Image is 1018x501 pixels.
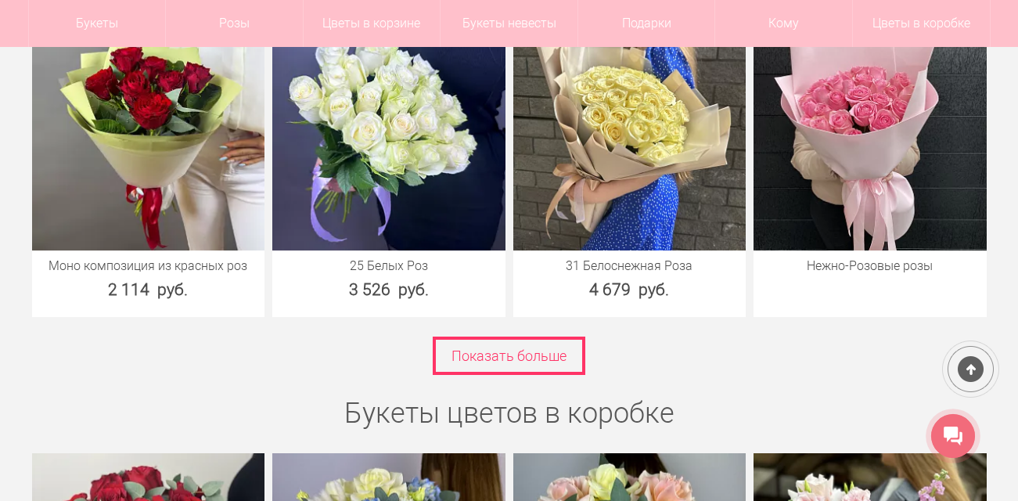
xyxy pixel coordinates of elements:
[272,18,505,251] img: 25 Белых Роз
[40,258,257,274] a: Моно композиция из красных роз
[280,258,498,274] a: 25 Белых Роз
[344,397,674,430] a: Букеты цветов в коробке
[32,18,265,251] img: Моно композиция из красных роз
[761,258,979,274] a: Нежно-Розовые розы
[754,18,987,251] img: Нежно-Розовые розы
[32,278,265,301] div: 2 114 руб.
[272,278,505,301] div: 3 526 руб.
[521,258,739,274] a: 31 Белоснежная Роза
[513,278,746,301] div: 4 679 руб.
[433,337,585,375] a: Показать больше
[513,18,746,251] img: 31 Белоснежная Роза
